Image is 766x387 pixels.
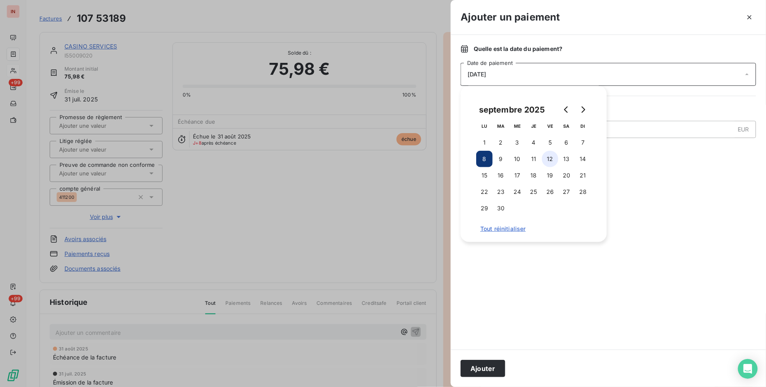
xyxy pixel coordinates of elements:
[542,151,558,167] button: 12
[461,10,560,25] h3: Ajouter un paiement
[509,118,525,134] th: mercredi
[575,184,591,200] button: 28
[525,134,542,151] button: 4
[525,184,542,200] button: 25
[493,200,509,217] button: 30
[509,151,525,167] button: 10
[476,151,493,167] button: 8
[468,71,486,78] span: [DATE]
[558,134,575,151] button: 6
[509,134,525,151] button: 3
[493,118,509,134] th: mardi
[509,167,525,184] button: 17
[575,167,591,184] button: 21
[461,360,505,377] button: Ajouter
[461,145,756,153] span: Nouveau solde dû :
[480,226,587,232] span: Tout réinitialiser
[476,184,493,200] button: 22
[525,118,542,134] th: jeudi
[493,167,509,184] button: 16
[575,134,591,151] button: 7
[542,118,558,134] th: vendredi
[558,167,575,184] button: 20
[493,151,509,167] button: 9
[558,118,575,134] th: samedi
[575,101,591,118] button: Go to next month
[493,184,509,200] button: 23
[509,184,525,200] button: 24
[476,118,493,134] th: lundi
[558,151,575,167] button: 13
[476,200,493,217] button: 29
[558,184,575,200] button: 27
[474,45,563,53] span: Quelle est la date du paiement ?
[738,359,758,379] div: Open Intercom Messenger
[476,134,493,151] button: 1
[476,167,493,184] button: 15
[525,151,542,167] button: 11
[493,134,509,151] button: 2
[542,184,558,200] button: 26
[476,103,548,116] div: septembre 2025
[542,134,558,151] button: 5
[542,167,558,184] button: 19
[558,101,575,118] button: Go to previous month
[575,151,591,167] button: 14
[525,167,542,184] button: 18
[575,118,591,134] th: dimanche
